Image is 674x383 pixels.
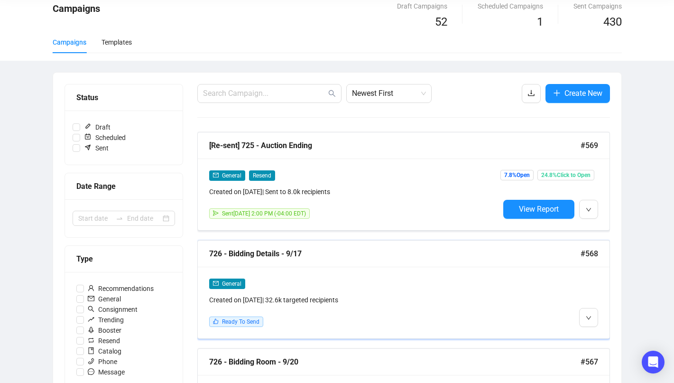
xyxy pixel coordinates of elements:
span: like [213,318,219,324]
span: mail [213,172,219,178]
div: Templates [102,37,132,47]
input: End date [127,213,161,224]
span: Trending [84,315,128,325]
span: mail [88,295,94,302]
span: phone [88,358,94,364]
span: user [88,285,94,291]
span: search [88,306,94,312]
span: Sent [80,143,112,153]
span: search [328,90,336,97]
span: 24.8% Click to Open [537,170,594,180]
span: swap-right [116,215,123,222]
span: Resend [84,336,124,346]
div: Draft Campaigns [397,1,447,11]
span: rocket [88,327,94,333]
span: plus [553,89,561,97]
div: Status [76,92,171,103]
span: down [586,207,591,213]
div: Sent Campaigns [573,1,622,11]
span: Draft [80,122,114,132]
div: 726 - Bidding Details - 9/17 [209,248,581,260]
span: Message [84,367,129,377]
span: 7.8% Open [500,170,534,180]
div: 726 - Bidding Room - 9/20 [209,356,581,368]
span: #568 [581,248,598,260]
span: mail [213,280,219,286]
input: Start date [78,213,112,224]
a: [Re-sent] 725 - Auction Ending#569mailGeneralResendCreated on [DATE]| Sent to 8.0k recipientssend... [197,132,610,231]
span: #567 [581,356,598,368]
span: Create New [564,87,602,99]
div: Campaigns [53,37,86,47]
span: General [222,280,241,287]
span: General [222,172,241,179]
span: View Report [519,205,559,214]
span: Newest First [352,84,426,103]
div: Created on [DATE] | 32.6k targeted recipients [209,295,499,305]
span: to [116,215,123,222]
span: 1 [537,15,543,28]
span: book [88,347,94,354]
span: message [88,368,94,375]
button: Create New [545,84,610,103]
span: #569 [581,140,598,151]
span: Consignment [84,304,141,315]
div: Scheduled Campaigns [478,1,543,11]
span: down [586,315,591,321]
div: Date Range [76,180,171,192]
span: send [213,210,219,216]
span: rise [88,316,94,323]
span: Booster [84,325,125,336]
span: Catalog [84,346,125,356]
span: Ready To Send [222,318,259,325]
span: download [527,89,535,97]
a: 726 - Bidding Details - 9/17#568mailGeneralCreated on [DATE]| 32.6k targeted recipientslikeReady ... [197,240,610,339]
div: Created on [DATE] | Sent to 8.0k recipients [209,187,499,197]
span: General [84,294,125,304]
span: Resend [249,170,275,181]
div: Type [76,253,171,265]
span: Campaigns [53,3,100,14]
span: Phone [84,356,121,367]
div: [Re-sent] 725 - Auction Ending [209,140,581,151]
span: Recommendations [84,283,157,294]
div: Open Intercom Messenger [642,351,665,374]
button: View Report [503,200,574,219]
span: Sent [DATE] 2:00 PM (-04:00 EDT) [222,210,306,217]
span: Scheduled [80,132,129,143]
span: 430 [603,15,622,28]
span: 52 [435,15,447,28]
span: retweet [88,337,94,344]
input: Search Campaign... [203,88,326,99]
